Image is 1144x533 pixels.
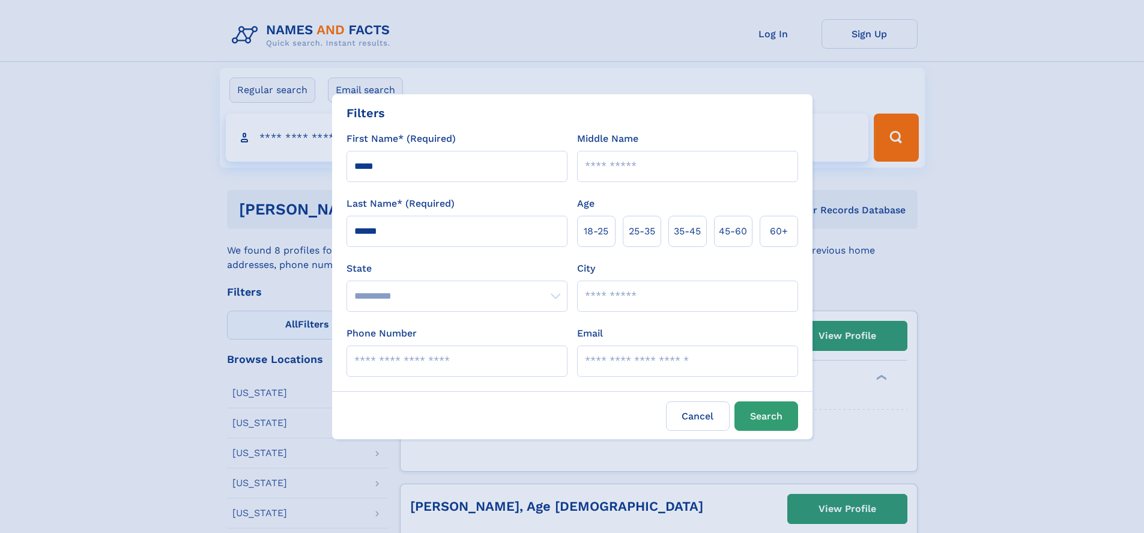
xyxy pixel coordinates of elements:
label: Email [577,326,603,341]
span: 60+ [770,224,788,239]
div: Filters [347,104,385,122]
span: 18‑25 [584,224,608,239]
label: City [577,261,595,276]
label: Cancel [666,401,730,431]
label: Age [577,196,595,211]
label: Phone Number [347,326,417,341]
button: Search [734,401,798,431]
label: First Name* (Required) [347,132,456,146]
label: State [347,261,567,276]
span: 25‑35 [629,224,655,239]
span: 35‑45 [674,224,701,239]
span: 45‑60 [719,224,747,239]
label: Middle Name [577,132,638,146]
label: Last Name* (Required) [347,196,455,211]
